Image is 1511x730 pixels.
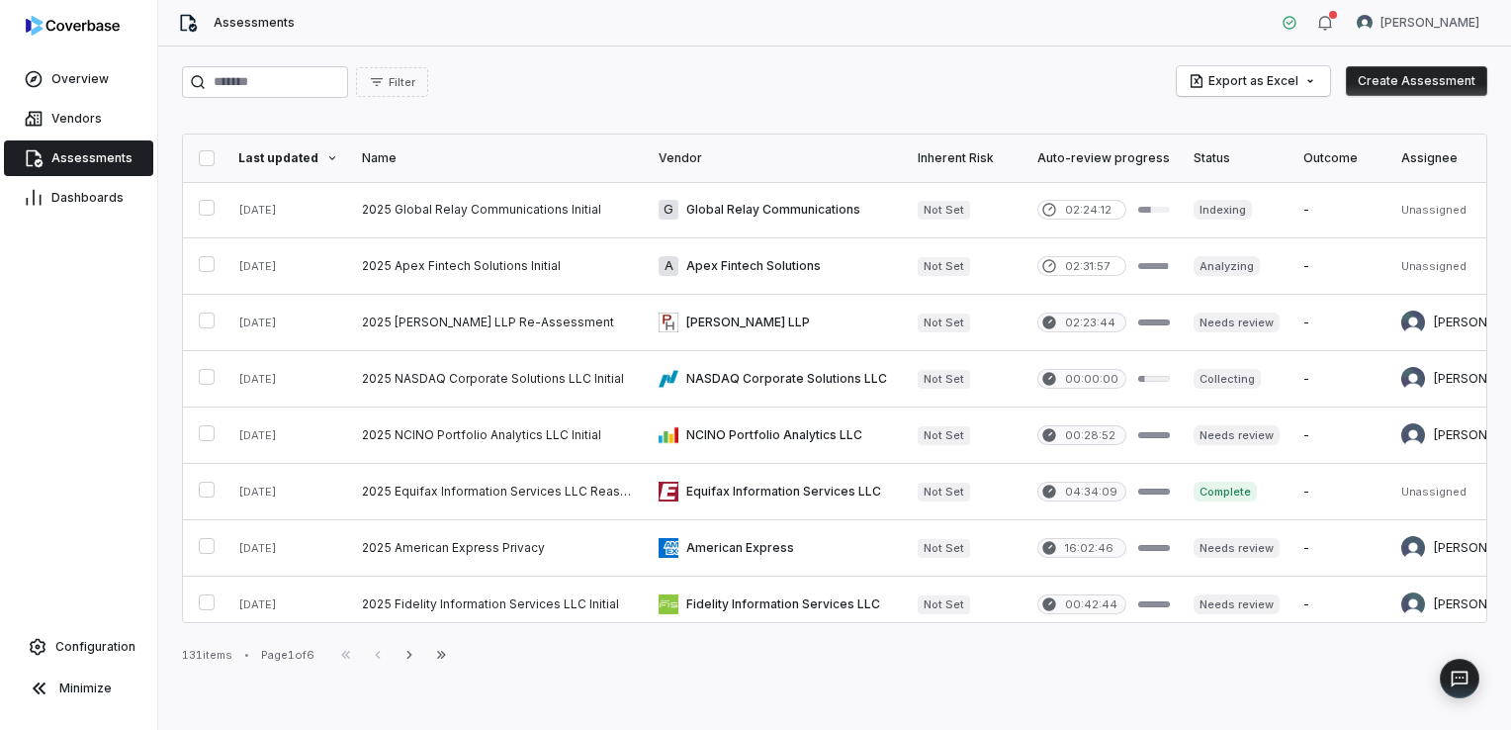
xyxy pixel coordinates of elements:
span: Assessments [214,15,295,31]
div: Page 1 of 6 [261,648,314,663]
span: Vendors [51,111,102,127]
button: Minimize [8,669,149,708]
div: Outcome [1303,150,1378,166]
div: Status [1194,150,1280,166]
span: Filter [389,75,415,90]
a: Dashboards [4,180,153,216]
td: - [1291,464,1389,520]
span: Configuration [55,639,135,655]
div: • [244,648,249,662]
div: Inherent Risk [918,150,1014,166]
button: Filter [356,67,428,97]
button: Export as Excel [1177,66,1330,96]
img: Bridget Seagraves avatar [1401,536,1425,560]
img: Isaac Mousel avatar [1401,367,1425,391]
td: - [1291,520,1389,577]
img: Isaac Mousel avatar [1401,311,1425,334]
img: Madison Hull avatar [1401,593,1425,616]
a: Overview [4,61,153,97]
td: - [1291,295,1389,351]
span: Minimize [59,681,112,696]
a: Assessments [4,140,153,176]
span: Overview [51,71,109,87]
td: - [1291,351,1389,408]
div: Name [362,150,635,166]
button: Create Assessment [1346,66,1487,96]
button: Jonathan Lee avatar[PERSON_NAME] [1345,8,1491,38]
a: Vendors [4,101,153,137]
a: Configuration [8,629,149,665]
div: Auto-review progress [1037,150,1170,166]
div: Vendor [659,150,894,166]
img: logo-D7KZi-bG.svg [26,16,120,36]
span: Assessments [51,150,133,166]
span: [PERSON_NAME] [1380,15,1479,31]
td: - [1291,238,1389,295]
img: Bridget Seagraves avatar [1401,423,1425,447]
td: - [1291,182,1389,238]
img: Jonathan Lee avatar [1357,15,1373,31]
td: - [1291,408,1389,464]
td: - [1291,577,1389,633]
span: Dashboards [51,190,124,206]
div: 131 items [182,648,232,663]
div: Last updated [238,150,338,166]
